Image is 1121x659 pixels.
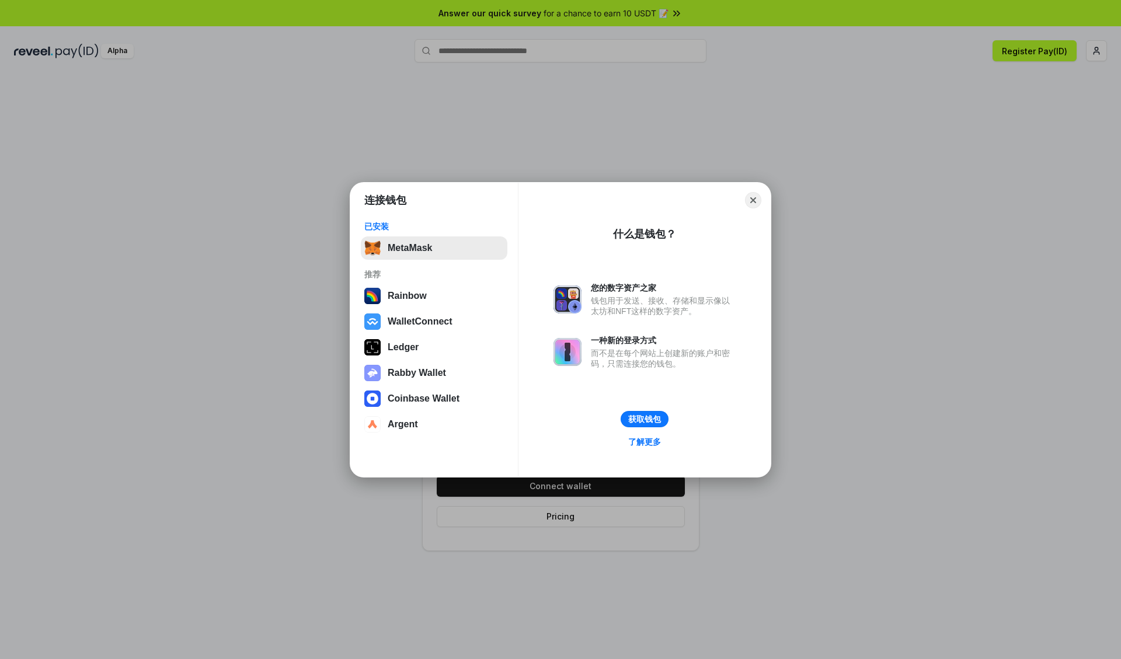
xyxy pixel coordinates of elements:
[621,434,668,449] a: 了解更多
[364,365,381,381] img: svg+xml,%3Csvg%20xmlns%3D%22http%3A%2F%2Fwww.w3.org%2F2000%2Fsvg%22%20fill%3D%22none%22%20viewBox...
[553,338,582,366] img: svg+xml,%3Csvg%20xmlns%3D%22http%3A%2F%2Fwww.w3.org%2F2000%2Fsvg%22%20fill%3D%22none%22%20viewBox...
[591,283,736,293] div: 您的数字资产之家
[361,387,507,410] button: Coinbase Wallet
[613,227,676,241] div: 什么是钱包？
[388,316,452,327] div: WalletConnect
[591,348,736,369] div: 而不是在每个网站上创建新的账户和密码，只需连接您的钱包。
[388,393,459,404] div: Coinbase Wallet
[364,390,381,407] img: svg+xml,%3Csvg%20width%3D%2228%22%20height%3D%2228%22%20viewBox%3D%220%200%2028%2028%22%20fill%3D...
[361,236,507,260] button: MetaMask
[388,291,427,301] div: Rainbow
[364,269,504,280] div: 推荐
[628,414,661,424] div: 获取钱包
[621,411,669,427] button: 获取钱包
[364,288,381,304] img: svg+xml,%3Csvg%20width%3D%22120%22%20height%3D%22120%22%20viewBox%3D%220%200%20120%20120%22%20fil...
[364,416,381,433] img: svg+xml,%3Csvg%20width%3D%2228%22%20height%3D%2228%22%20viewBox%3D%220%200%2028%2028%22%20fill%3D...
[388,243,432,253] div: MetaMask
[364,313,381,330] img: svg+xml,%3Csvg%20width%3D%2228%22%20height%3D%2228%22%20viewBox%3D%220%200%2028%2028%22%20fill%3D...
[364,221,504,232] div: 已安装
[745,192,761,208] button: Close
[388,368,446,378] div: Rabby Wallet
[361,284,507,308] button: Rainbow
[628,437,661,447] div: 了解更多
[364,339,381,355] img: svg+xml,%3Csvg%20xmlns%3D%22http%3A%2F%2Fwww.w3.org%2F2000%2Fsvg%22%20width%3D%2228%22%20height%3...
[361,361,507,385] button: Rabby Wallet
[361,310,507,333] button: WalletConnect
[591,335,736,346] div: 一种新的登录方式
[591,295,736,316] div: 钱包用于发送、接收、存储和显示像以太坊和NFT这样的数字资产。
[364,193,406,207] h1: 连接钱包
[361,336,507,359] button: Ledger
[361,413,507,436] button: Argent
[364,240,381,256] img: svg+xml,%3Csvg%20fill%3D%22none%22%20height%3D%2233%22%20viewBox%3D%220%200%2035%2033%22%20width%...
[388,419,418,430] div: Argent
[553,285,582,313] img: svg+xml,%3Csvg%20xmlns%3D%22http%3A%2F%2Fwww.w3.org%2F2000%2Fsvg%22%20fill%3D%22none%22%20viewBox...
[388,342,419,353] div: Ledger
